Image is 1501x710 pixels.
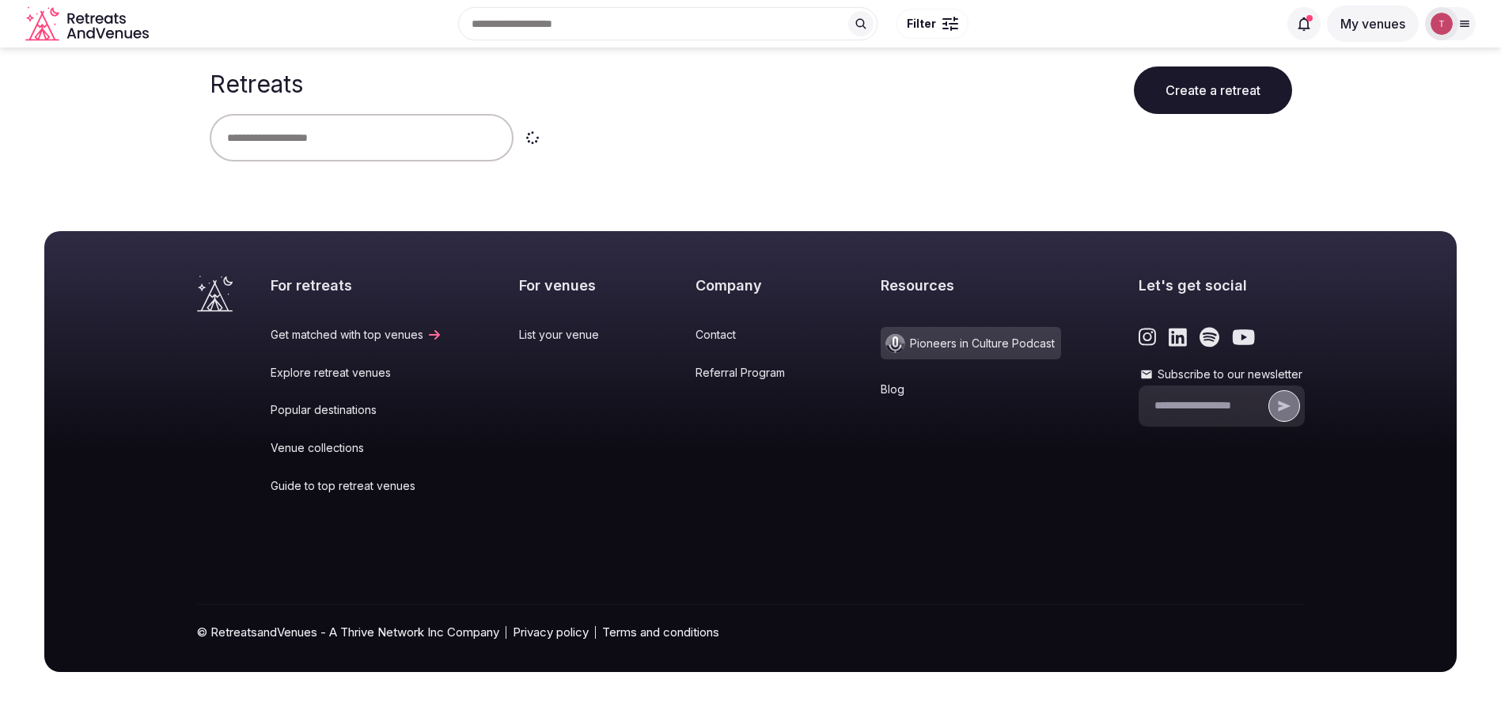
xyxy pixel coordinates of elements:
[25,6,152,42] a: Visit the homepage
[197,605,1305,672] div: © RetreatsandVenues - A Thrive Network Inc Company
[896,9,968,39] button: Filter
[25,6,152,42] svg: Retreats and Venues company logo
[881,327,1061,359] a: Pioneers in Culture Podcast
[881,275,1061,295] h2: Resources
[271,365,442,381] a: Explore retreat venues
[1134,66,1292,114] button: Create a retreat
[271,275,442,295] h2: For retreats
[271,478,442,494] a: Guide to top retreat venues
[1139,275,1305,295] h2: Let's get social
[1431,13,1453,35] img: Thiago Martins
[1327,16,1419,32] a: My venues
[519,275,618,295] h2: For venues
[696,275,804,295] h2: Company
[1327,6,1419,42] button: My venues
[1169,327,1187,347] a: Link to the retreats and venues LinkedIn page
[271,402,442,418] a: Popular destinations
[271,440,442,456] a: Venue collections
[1139,366,1305,382] label: Subscribe to our newsletter
[197,275,233,312] a: Visit the homepage
[1200,327,1219,347] a: Link to the retreats and venues Spotify page
[513,624,589,640] a: Privacy policy
[907,16,936,32] span: Filter
[696,365,804,381] a: Referral Program
[519,327,618,343] a: List your venue
[1232,327,1255,347] a: Link to the retreats and venues Youtube page
[881,382,1061,397] a: Blog
[1139,327,1157,347] a: Link to the retreats and venues Instagram page
[271,327,442,343] a: Get matched with top venues
[602,624,719,640] a: Terms and conditions
[210,70,303,98] h1: Retreats
[696,327,804,343] a: Contact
